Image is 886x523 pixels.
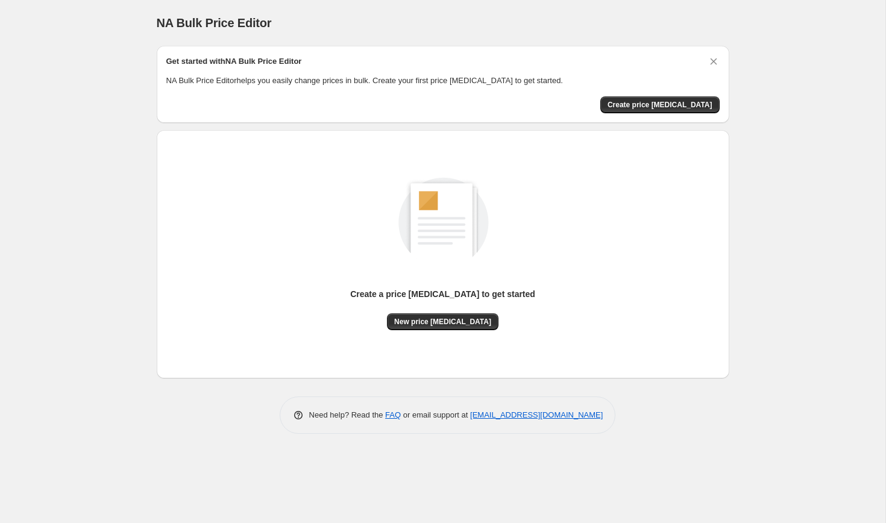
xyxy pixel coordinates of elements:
span: Create price [MEDICAL_DATA] [608,100,712,110]
p: NA Bulk Price Editor helps you easily change prices in bulk. Create your first price [MEDICAL_DAT... [166,75,720,87]
button: Create price change job [600,96,720,113]
span: Need help? Read the [309,410,386,419]
span: or email support at [401,410,470,419]
button: New price [MEDICAL_DATA] [387,313,498,330]
p: Create a price [MEDICAL_DATA] to get started [350,288,535,300]
button: Dismiss card [708,55,720,67]
a: FAQ [385,410,401,419]
h2: Get started with NA Bulk Price Editor [166,55,302,67]
a: [EMAIL_ADDRESS][DOMAIN_NAME] [470,410,603,419]
span: New price [MEDICAL_DATA] [394,317,491,327]
span: NA Bulk Price Editor [157,16,272,30]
